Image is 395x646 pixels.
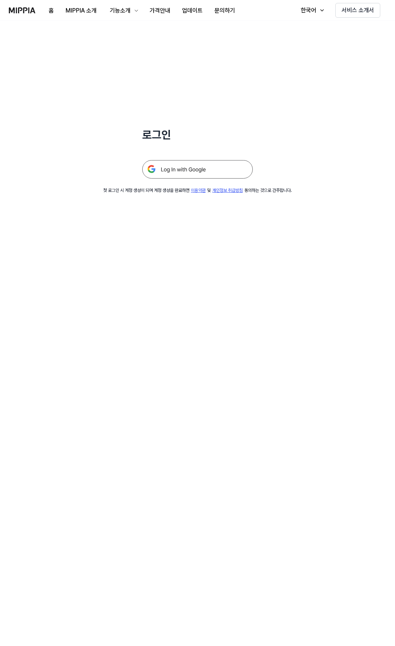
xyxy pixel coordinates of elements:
button: 기능소개 [102,3,144,18]
img: logo [9,7,35,13]
button: 홈 [43,3,60,18]
h1: 로그인 [142,127,253,142]
button: 업데이트 [176,3,209,18]
a: 개인정보 취급방침 [212,188,243,193]
a: 이용약관 [191,188,206,193]
button: MIPPIA 소개 [60,3,102,18]
button: 문의하기 [209,3,241,18]
button: 서비스 소개서 [335,3,380,18]
button: 가격안내 [144,3,176,18]
img: 구글 로그인 버튼 [142,160,253,179]
button: 한국어 [293,3,329,18]
a: 업데이트 [176,0,209,21]
div: 첫 로그인 시 계정 생성이 되며 계정 생성을 완료하면 및 동의하는 것으로 간주합니다. [103,187,292,194]
div: 한국어 [299,6,318,15]
div: 기능소개 [108,6,132,15]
